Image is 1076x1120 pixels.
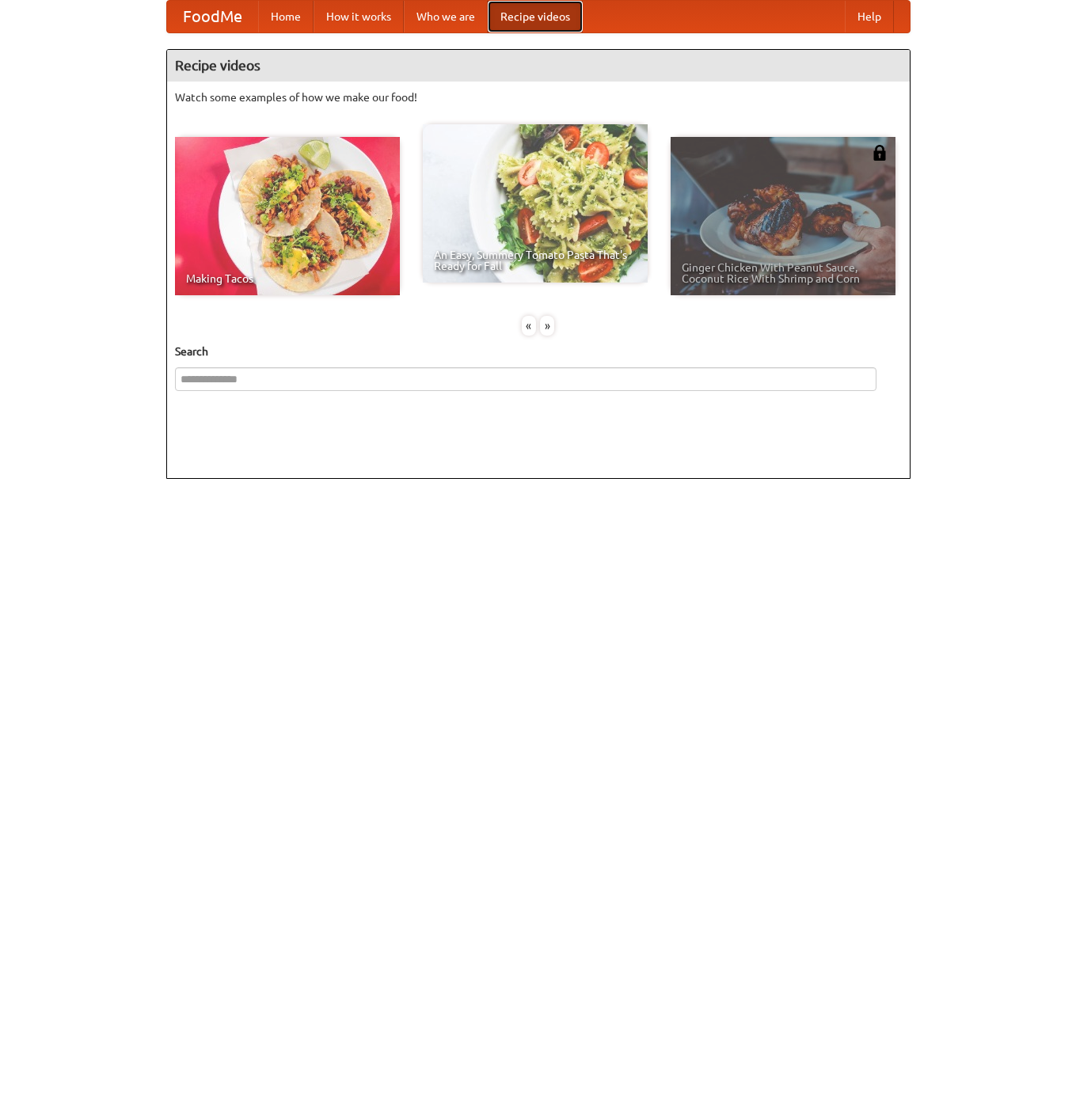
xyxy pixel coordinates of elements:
a: How it works [314,1,404,32]
a: Help [845,1,894,32]
a: Who we are [404,1,488,32]
a: Making Tacos [175,137,400,295]
a: FoodMe [167,1,258,32]
a: Recipe videos [488,1,583,32]
h4: Recipe videos [167,50,910,82]
a: Home [258,1,314,32]
a: An Easy, Summery Tomato Pasta That's Ready for Fall [423,124,648,283]
div: » [540,316,554,336]
img: 483408.png [872,145,888,161]
span: Making Tacos [186,273,389,284]
h5: Search [175,344,902,359]
span: An Easy, Summery Tomato Pasta That's Ready for Fall [434,249,637,271]
p: Watch some examples of how we make our food! [175,89,902,105]
div: « [522,316,536,336]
